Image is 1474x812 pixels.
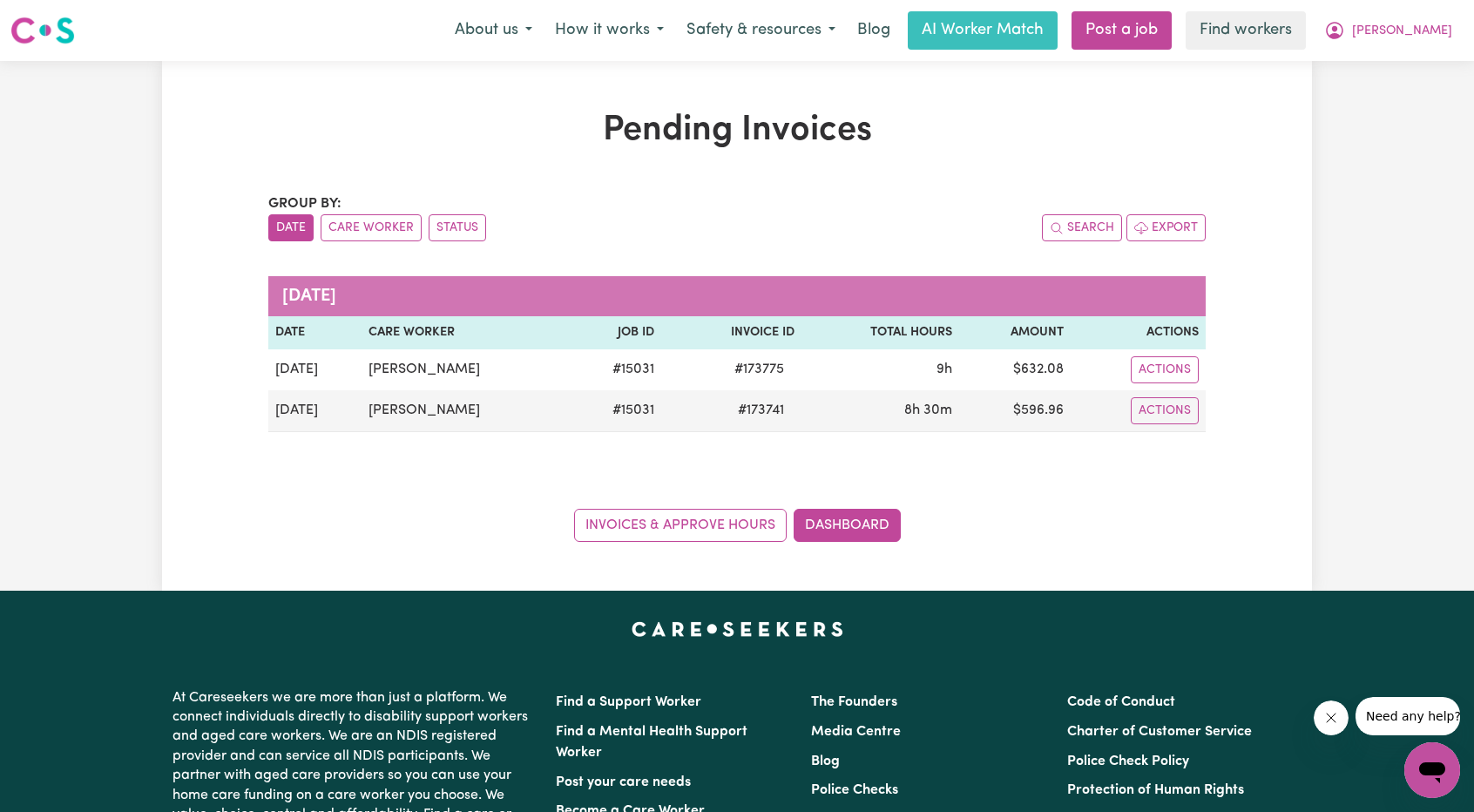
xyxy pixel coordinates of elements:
a: Post your care needs [556,775,691,789]
span: 9 hours [936,362,952,376]
button: sort invoices by care worker [321,214,422,241]
td: # 15031 [569,349,661,390]
caption: [DATE] [268,276,1206,316]
button: About us [443,12,544,49]
a: Protection of Human Rights [1067,783,1244,797]
span: 8 hours 30 minutes [904,403,952,417]
td: [DATE] [268,390,362,432]
button: Search [1042,214,1122,241]
button: Export [1126,214,1206,241]
th: Job ID [569,316,661,349]
span: # 173775 [724,359,794,380]
a: The Founders [811,695,897,709]
a: Blog [847,11,901,50]
a: Find workers [1186,11,1306,50]
th: Actions [1071,316,1206,349]
td: [PERSON_NAME] [362,390,569,432]
button: My Account [1313,12,1464,49]
a: Invoices & Approve Hours [574,509,787,542]
h1: Pending Invoices [268,110,1206,152]
a: Careseekers home page [632,622,843,636]
td: [PERSON_NAME] [362,349,569,390]
th: Care Worker [362,316,569,349]
span: # 173741 [727,400,794,421]
th: Amount [959,316,1070,349]
img: Careseekers logo [10,15,75,46]
a: Police Checks [811,783,898,797]
a: AI Worker Match [908,11,1058,50]
a: Find a Mental Health Support Worker [556,725,747,760]
button: Actions [1131,356,1199,383]
td: [DATE] [268,349,362,390]
button: sort invoices by date [268,214,314,241]
iframe: Message from company [1356,697,1460,735]
iframe: Close message [1314,700,1349,735]
a: Charter of Customer Service [1067,725,1252,739]
span: Group by: [268,197,341,211]
button: sort invoices by paid status [429,214,486,241]
iframe: Button to launch messaging window [1404,742,1460,798]
a: Find a Support Worker [556,695,701,709]
th: Date [268,316,362,349]
th: Total Hours [801,316,960,349]
a: Police Check Policy [1067,754,1189,768]
a: Blog [811,754,840,768]
button: Safety & resources [675,12,847,49]
a: Careseekers logo [10,10,75,51]
button: How it works [544,12,675,49]
a: Dashboard [794,509,901,542]
a: Media Centre [811,725,901,739]
button: Actions [1131,397,1199,424]
th: Invoice ID [661,316,801,349]
td: $ 596.96 [959,390,1070,432]
a: Post a job [1072,11,1172,50]
span: Need any help? [10,12,105,26]
td: # 15031 [569,390,661,432]
td: $ 632.08 [959,349,1070,390]
span: [PERSON_NAME] [1352,22,1452,41]
a: Code of Conduct [1067,695,1175,709]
